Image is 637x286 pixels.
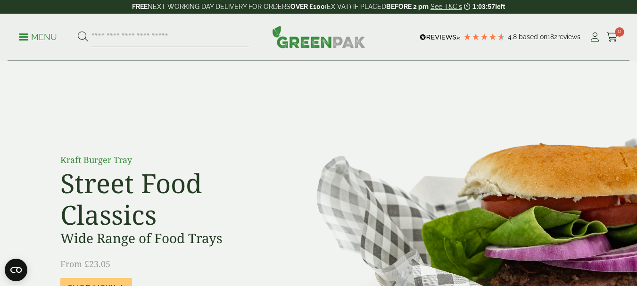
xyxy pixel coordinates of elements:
[589,33,601,42] i: My Account
[60,258,110,270] span: From £23.05
[290,3,325,10] strong: OVER £100
[19,32,57,43] p: Menu
[606,33,618,42] i: Cart
[463,33,505,41] div: 4.79 Stars
[60,154,273,166] p: Kraft Burger Tray
[606,30,618,44] a: 0
[519,33,547,41] span: Based on
[615,27,624,37] span: 0
[60,230,273,246] h3: Wide Range of Food Trays
[508,33,519,41] span: 4.8
[495,3,505,10] span: left
[60,167,273,230] h2: Street Food Classics
[272,25,365,48] img: GreenPak Supplies
[19,32,57,41] a: Menu
[547,33,557,41] span: 182
[420,34,461,41] img: REVIEWS.io
[132,3,148,10] strong: FREE
[557,33,580,41] span: reviews
[5,259,27,281] button: Open CMP widget
[386,3,429,10] strong: BEFORE 2 pm
[430,3,462,10] a: See T&C's
[472,3,495,10] span: 1:03:57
